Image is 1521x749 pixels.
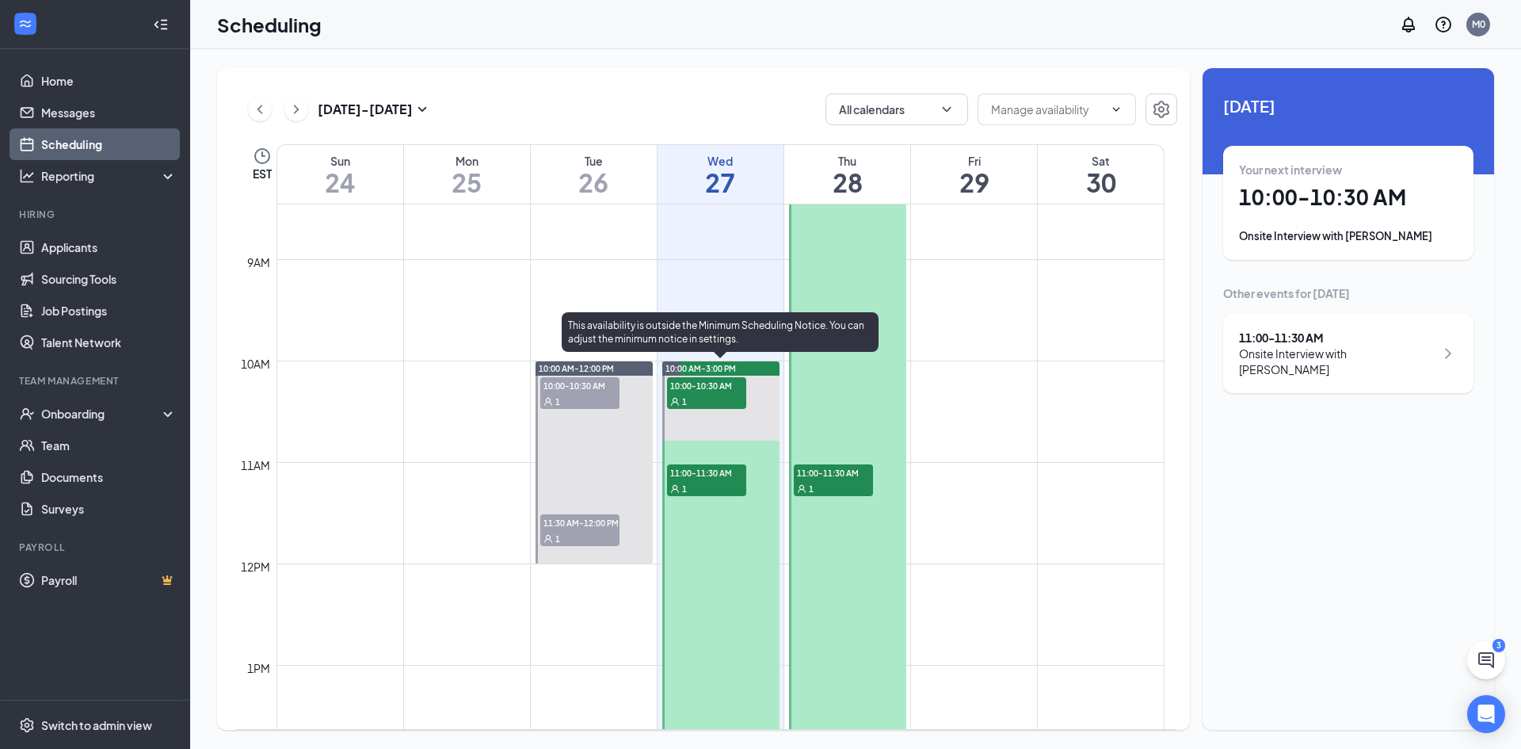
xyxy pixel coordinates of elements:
div: Wed [658,153,783,169]
div: 3 [1492,639,1505,652]
svg: ChevronDown [1110,103,1123,116]
a: Talent Network [41,327,177,358]
svg: ChevronRight [288,100,304,119]
a: Documents [41,461,177,493]
a: August 26, 2025 [531,145,657,204]
a: August 27, 2025 [658,145,783,204]
div: 1pm [244,659,273,677]
div: Onsite Interview with [PERSON_NAME] [1239,228,1458,244]
span: 1 [682,396,687,407]
svg: User [670,484,680,494]
input: Manage availability [991,101,1104,118]
button: All calendarsChevronDown [825,94,968,125]
div: Your next interview [1239,162,1458,178]
button: ChevronRight [284,97,308,121]
div: Open Intercom Messenger [1467,695,1505,733]
div: Onsite Interview with [PERSON_NAME] [1239,346,1435,377]
a: August 24, 2025 [277,145,403,204]
a: August 29, 2025 [911,145,1037,204]
svg: Clock [253,147,272,166]
div: 11:00 - 11:30 AM [1239,330,1435,346]
svg: User [797,484,806,494]
div: Sat [1038,153,1164,169]
span: [DATE] [1223,94,1473,118]
span: 11:00-11:30 AM [794,464,873,480]
svg: ChevronLeft [252,100,268,119]
svg: Collapse [153,17,169,32]
div: Team Management [19,374,173,388]
div: 10am [238,355,273,373]
svg: Analysis [19,168,35,184]
svg: ChevronRight [1439,344,1458,363]
span: 1 [555,533,560,545]
div: 11am [238,457,273,474]
div: 9am [244,254,273,271]
span: 10:00-10:30 AM [667,377,746,393]
span: 10:00 AM-12:00 PM [539,363,614,374]
div: Sun [277,153,403,169]
svg: Settings [1152,100,1171,119]
a: August 30, 2025 [1038,145,1164,204]
h1: 27 [658,169,783,196]
h1: 30 [1038,169,1164,196]
div: Mon [404,153,530,169]
a: August 28, 2025 [784,145,910,204]
button: Settings [1146,94,1177,125]
span: 10:00 AM-3:00 PM [665,363,736,374]
div: This availability is outside the Minimum Scheduling Notice. You can adjust the minimum notice in ... [562,312,879,352]
svg: User [670,397,680,407]
svg: SmallChevronDown [413,100,432,119]
span: 10:00-10:30 AM [540,377,619,393]
span: EST [253,166,272,182]
div: Switch to admin view [41,717,152,733]
a: Scheduling [41,128,177,160]
span: 11:30 AM-12:00 PM [540,514,619,530]
span: 11:00-11:30 AM [667,464,746,480]
svg: QuestionInfo [1434,15,1453,34]
svg: ChatActive [1477,651,1496,670]
svg: UserCheck [19,406,35,422]
div: Payroll [19,541,173,554]
a: Home [41,65,177,97]
svg: Settings [19,717,35,733]
button: ChevronLeft [248,97,272,121]
span: 1 [555,396,560,407]
button: ChatActive [1467,641,1505,679]
div: Tue [531,153,657,169]
div: Other events for [DATE] [1223,285,1473,301]
h1: 24 [277,169,403,196]
h1: Scheduling [217,11,322,38]
h1: 26 [531,169,657,196]
div: Hiring [19,208,173,221]
a: Job Postings [41,295,177,327]
span: 1 [809,483,814,495]
h1: 29 [911,169,1037,196]
a: August 25, 2025 [404,145,530,204]
div: M0 [1472,17,1485,31]
a: Team [41,430,177,461]
div: 12pm [238,558,273,575]
div: Fri [911,153,1037,169]
h1: 10:00 - 10:30 AM [1239,184,1458,211]
a: PayrollCrown [41,564,177,596]
a: Applicants [41,231,177,263]
div: Onboarding [41,406,163,422]
svg: WorkstreamLogo [17,16,33,32]
svg: ChevronDown [939,101,955,117]
div: Reporting [41,168,177,184]
h3: [DATE] - [DATE] [318,101,413,118]
h1: 28 [784,169,910,196]
div: Thu [784,153,910,169]
svg: User [543,534,553,544]
svg: User [543,397,553,407]
h1: 25 [404,169,530,196]
span: 1 [682,483,687,495]
a: Messages [41,97,177,128]
svg: Notifications [1399,15,1418,34]
a: Surveys [41,493,177,525]
a: Sourcing Tools [41,263,177,295]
